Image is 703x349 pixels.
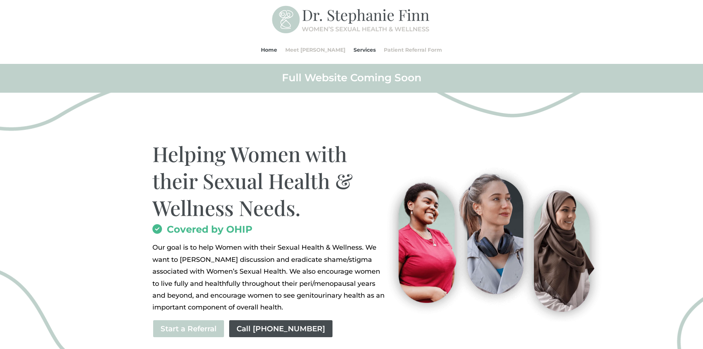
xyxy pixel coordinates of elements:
a: Home [261,36,277,64]
div: Page 1 [152,242,387,313]
h1: Helping Women with their Sexual Health & Wellness Needs. [152,140,387,225]
h2: Full Website Coming Soon [152,71,551,88]
a: Call [PHONE_NUMBER] [228,319,333,338]
img: Visit-Pleasure-MD-Ontario-Women-Sexual-Health-and-Wellness [378,163,606,322]
a: Patient Referral Form [384,36,442,64]
a: Services [354,36,376,64]
h2: Covered by OHIP [152,225,387,238]
a: Meet [PERSON_NAME] [285,36,345,64]
a: Start a Referral [152,319,225,338]
p: Our goal is to help Women with their Sexual Health & Wellness. We want to [PERSON_NAME] discussio... [152,242,387,313]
